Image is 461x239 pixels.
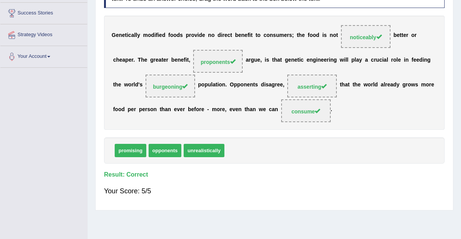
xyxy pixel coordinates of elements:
[384,82,385,88] b: l
[295,57,298,63] b: e
[213,82,216,88] b: a
[291,57,295,63] b: n
[344,57,346,63] b: i
[173,32,177,38] b: o
[406,82,408,88] b: r
[139,107,142,113] b: p
[134,32,136,38] b: l
[158,32,159,38] b: i
[241,32,245,38] b: n
[299,32,302,38] b: h
[151,32,155,38] b: d
[358,82,361,88] b: e
[201,59,235,65] span: proponents
[423,57,424,63] b: i
[224,32,227,38] b: e
[356,57,359,63] b: a
[259,107,263,113] b: w
[249,32,251,38] b: i
[201,82,205,88] b: o
[162,32,165,38] b: d
[266,82,269,88] b: s
[127,32,128,38] b: i
[194,32,197,38] b: v
[397,57,398,63] b: l
[104,171,445,178] h4: Result:
[416,57,419,63] b: e
[158,57,162,63] b: a
[118,82,121,88] b: e
[253,82,255,88] b: t
[340,82,342,88] b: t
[230,32,232,38] b: t
[365,57,368,63] b: a
[317,57,321,63] b: n
[275,107,278,113] b: n
[222,82,226,88] b: n
[382,57,384,63] b: i
[222,32,224,38] b: r
[251,57,254,63] b: g
[142,107,145,113] b: e
[235,32,239,38] b: b
[256,32,258,38] b: t
[351,57,355,63] b: p
[269,82,272,88] b: a
[354,82,358,88] b: h
[239,32,242,38] b: e
[247,107,250,113] b: h
[404,57,405,63] b: i
[240,82,244,88] b: o
[253,107,256,113] b: n
[211,82,213,88] b: l
[168,107,171,113] b: n
[280,57,282,63] b: t
[313,32,316,38] b: o
[374,57,376,63] b: r
[359,57,362,63] b: y
[272,57,274,63] b: t
[177,107,180,113] b: v
[184,144,224,157] span: unrealistically
[119,32,122,38] b: n
[249,57,251,63] b: r
[287,75,337,97] span: Drop target
[394,32,397,38] b: b
[316,32,320,38] b: d
[284,32,287,38] b: e
[134,107,136,113] b: r
[298,84,327,90] span: asserting
[330,57,334,63] b: n
[288,57,291,63] b: e
[391,57,393,63] b: r
[112,32,116,38] b: G
[345,82,348,88] b: a
[264,82,266,88] b: i
[138,57,141,63] b: T
[156,32,158,38] b: f
[324,32,327,38] b: s
[327,57,329,63] b: r
[230,82,234,88] b: O
[113,57,116,63] b: c
[116,57,120,63] b: h
[292,32,294,38] b: ;
[371,57,374,63] b: c
[160,107,162,113] b: t
[225,82,227,88] b: .
[289,32,292,38] b: s
[0,46,87,65] a: Your Account
[363,82,368,88] b: w
[208,82,211,88] b: u
[137,32,140,38] b: y
[265,57,266,63] b: i
[250,82,253,88] b: n
[330,32,333,38] b: n
[276,32,279,38] b: u
[202,32,205,38] b: e
[398,57,401,63] b: e
[346,57,347,63] b: l
[415,32,416,38] b: r
[279,32,284,38] b: m
[229,107,232,113] b: e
